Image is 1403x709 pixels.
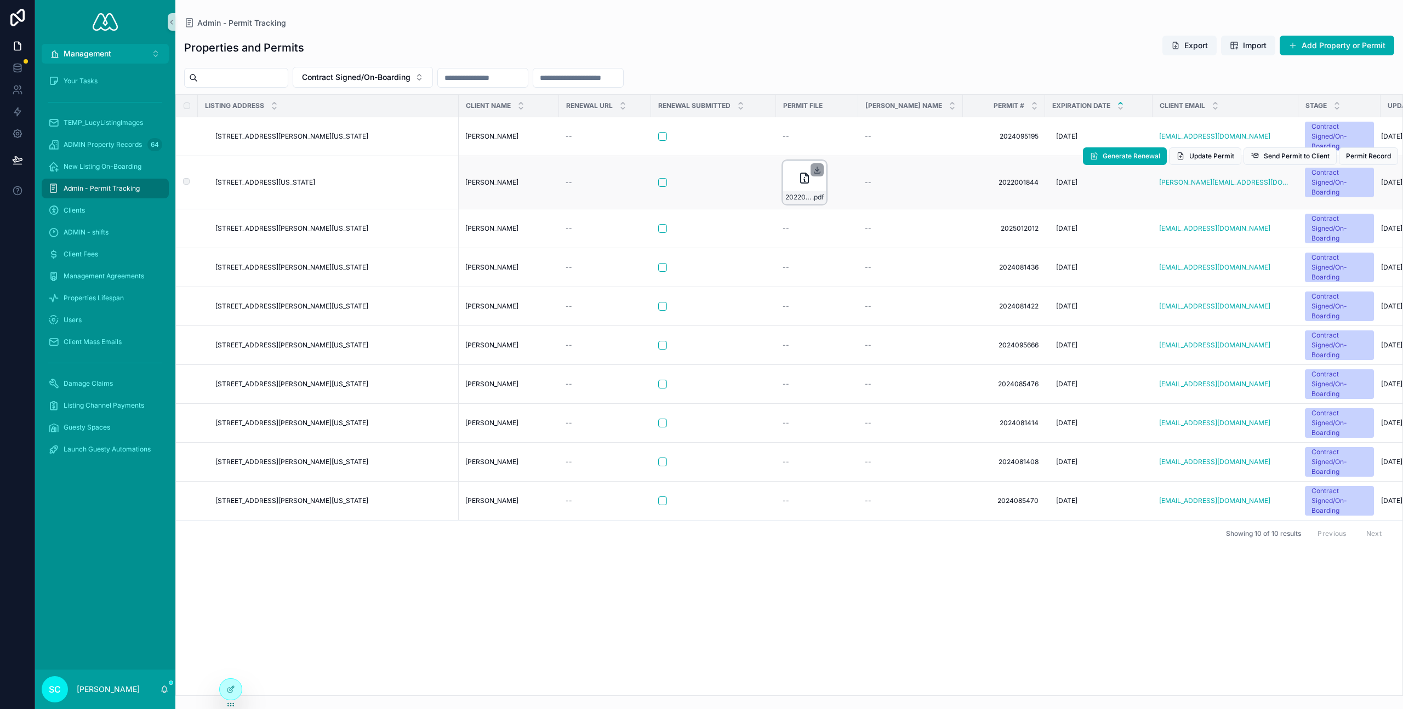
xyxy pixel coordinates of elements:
a: [PERSON_NAME][EMAIL_ADDRESS][DOMAIN_NAME] [1159,178,1292,187]
a: [EMAIL_ADDRESS][DOMAIN_NAME] [1159,302,1292,311]
span: -- [865,302,871,311]
span: New Listing On-Boarding [64,162,141,171]
img: App logo [93,13,118,31]
span: [DATE] [1056,263,1077,272]
a: [STREET_ADDRESS][PERSON_NAME][US_STATE] [211,375,452,393]
span: Damage Claims [64,379,113,388]
a: [EMAIL_ADDRESS][DOMAIN_NAME] [1159,380,1270,388]
span: -- [783,224,789,233]
a: [EMAIL_ADDRESS][DOMAIN_NAME] [1159,302,1270,311]
a: Contract Signed/On-Boarding [1305,369,1374,399]
a: [DATE] [1052,336,1146,354]
a: 2024081408 [969,458,1039,466]
span: 2025012012 [969,224,1039,233]
span: Showing 10 of 10 results [1226,529,1301,538]
span: [STREET_ADDRESS][PERSON_NAME][US_STATE] [215,419,368,427]
span: -- [566,341,572,350]
a: [STREET_ADDRESS][PERSON_NAME][US_STATE] [211,414,452,432]
a: [EMAIL_ADDRESS][DOMAIN_NAME] [1159,341,1292,350]
span: Management Agreements [64,272,144,281]
span: 2024081414 [969,419,1039,427]
span: [PERSON_NAME] [465,302,518,311]
a: [EMAIL_ADDRESS][DOMAIN_NAME] [1159,419,1292,427]
span: Stage [1305,101,1327,110]
span: Contract Signed/On-Boarding [302,72,410,83]
span: [STREET_ADDRESS][PERSON_NAME][US_STATE] [215,302,368,311]
span: Listing Channel Payments [64,401,144,410]
h1: Properties and Permits [184,40,304,55]
span: -- [783,302,789,311]
a: [DATE] [1052,492,1146,510]
a: Contract Signed/On-Boarding [1305,408,1374,438]
span: [STREET_ADDRESS][PERSON_NAME][US_STATE] [215,380,368,388]
a: -- [783,458,852,466]
span: -- [566,496,572,505]
a: Launch Guesty Automations [42,439,169,459]
span: Permit Record [1346,152,1391,161]
span: Expiration Date [1052,101,1110,110]
span: [DATE] [1056,419,1077,427]
a: [STREET_ADDRESS][PERSON_NAME][US_STATE] [211,492,452,510]
a: [DATE] [1052,174,1146,191]
a: [PERSON_NAME] [465,302,552,311]
a: -- [865,341,956,350]
a: 2022001844_CA_SHORT_TERM_RENTAL_PERMIT.pdf.pdf [783,161,852,204]
a: [EMAIL_ADDRESS][DOMAIN_NAME] [1159,380,1292,388]
a: 2024085470 [969,496,1039,505]
div: Contract Signed/On-Boarding [1311,447,1367,477]
a: Users [42,310,169,330]
span: -- [783,132,789,141]
a: [DATE] [1052,220,1146,237]
a: -- [783,263,852,272]
a: New Listing On-Boarding [42,157,169,176]
p: [PERSON_NAME] [77,684,140,695]
a: Client Fees [42,244,169,264]
span: [STREET_ADDRESS][PERSON_NAME][US_STATE] [215,263,368,272]
a: Properties Lifespan [42,288,169,308]
a: [EMAIL_ADDRESS][DOMAIN_NAME] [1159,496,1270,505]
button: Add Property or Permit [1280,36,1394,55]
a: [DATE] [1052,453,1146,471]
a: ADMIN Property Records64 [42,135,169,155]
span: [PERSON_NAME] [465,263,518,272]
a: -- [783,302,852,311]
span: Renewal Submitted [658,101,731,110]
a: -- [566,458,645,466]
div: Contract Signed/On-Boarding [1311,291,1367,321]
span: Listing Address [205,101,264,110]
a: -- [783,224,852,233]
span: ADMIN - shifts [64,228,109,237]
a: [STREET_ADDRESS][PERSON_NAME][US_STATE] [211,298,452,315]
a: -- [865,302,956,311]
a: -- [865,458,956,466]
a: Management Agreements [42,266,169,286]
span: Management [64,48,111,59]
span: Client Mass Emails [64,338,122,346]
a: [STREET_ADDRESS][PERSON_NAME][US_STATE] [211,220,452,237]
span: -- [865,496,871,505]
button: Select Button [293,67,433,88]
a: -- [865,224,956,233]
span: [DATE] [1056,302,1077,311]
a: [PERSON_NAME] [465,380,552,388]
a: 2024081422 [969,302,1039,311]
span: -- [865,341,871,350]
span: 2022001844_CA_SHORT_TERM_RENTAL_PERMIT.pdf [785,193,812,202]
a: 2024081436 [969,263,1039,272]
a: ADMIN - shifts [42,222,169,242]
span: -- [865,419,871,427]
a: [PERSON_NAME] [465,178,552,187]
span: -- [566,380,572,388]
a: 2024095195 [969,132,1039,141]
a: [DATE] [1052,128,1146,145]
span: [STREET_ADDRESS][PERSON_NAME][US_STATE] [215,496,368,505]
a: [DATE] [1052,375,1146,393]
button: Generate Renewal [1083,147,1167,165]
span: Permit # [994,101,1024,110]
div: Contract Signed/On-Boarding [1311,369,1367,399]
span: -- [566,419,572,427]
a: [PERSON_NAME] [465,419,552,427]
a: -- [783,496,852,505]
